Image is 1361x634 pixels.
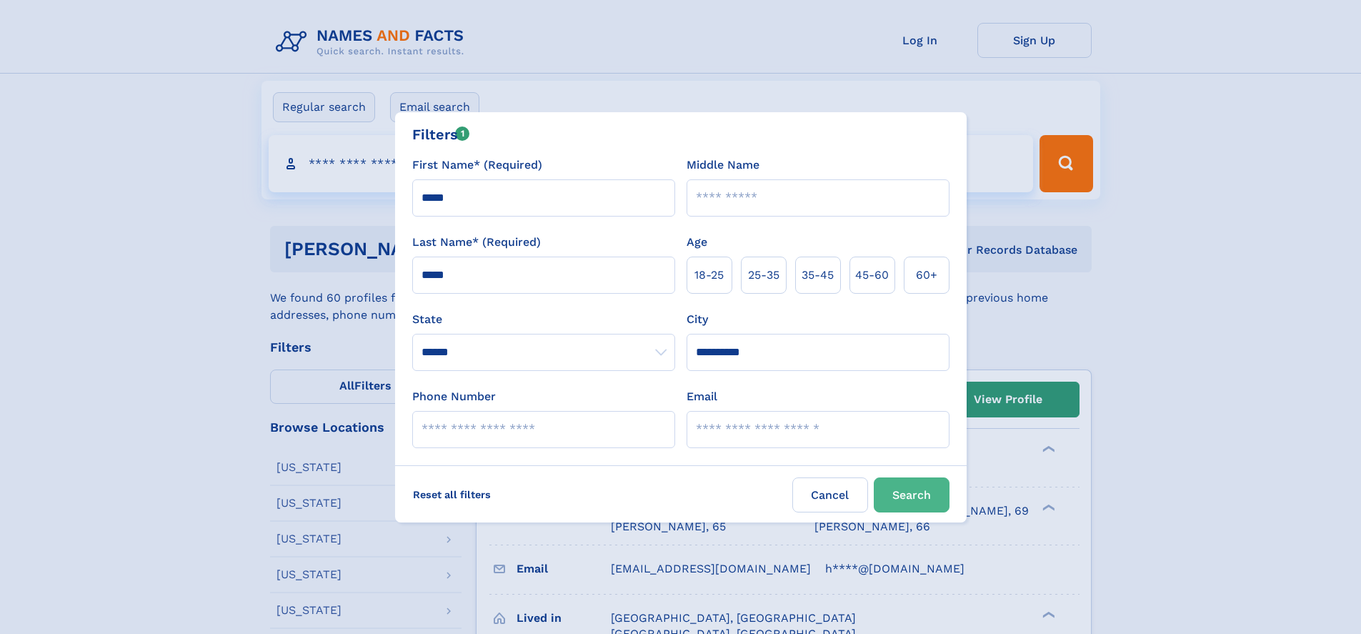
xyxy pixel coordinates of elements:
span: 18‑25 [694,267,724,284]
label: Email [687,388,717,405]
label: State [412,311,675,328]
label: Cancel [792,477,868,512]
label: First Name* (Required) [412,157,542,174]
label: City [687,311,708,328]
span: 25‑35 [748,267,779,284]
label: Phone Number [412,388,496,405]
button: Search [874,477,949,512]
span: 60+ [916,267,937,284]
span: 45‑60 [855,267,889,284]
label: Reset all filters [404,477,500,512]
label: Middle Name [687,157,759,174]
div: Filters [412,124,470,145]
span: 35‑45 [802,267,834,284]
label: Last Name* (Required) [412,234,541,251]
label: Age [687,234,707,251]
